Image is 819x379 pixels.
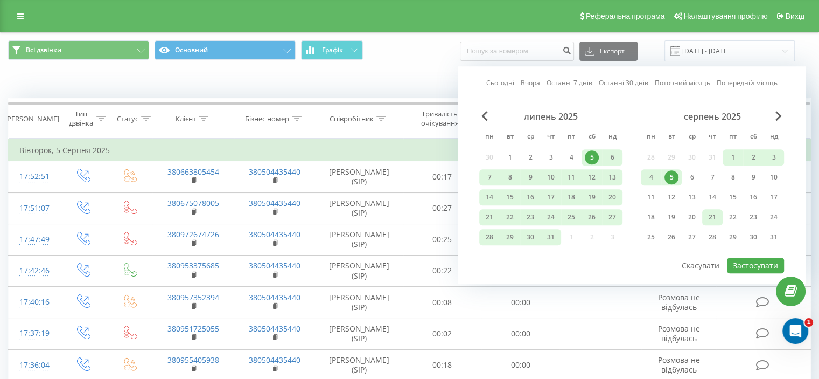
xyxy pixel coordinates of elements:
[316,287,403,318] td: [PERSON_NAME] (SIP)
[767,170,781,184] div: 10
[167,260,219,271] a: 380953375685
[705,190,719,204] div: 14
[167,167,219,177] a: 380663805454
[582,149,602,166] div: сб 5 лип 2025 р.
[19,198,48,219] div: 17:51:07
[764,229,784,245] div: нд 31 серп 2025 р.
[723,189,743,205] div: пт 15 серп 2025 р.
[479,169,500,185] div: пн 7 лип 2025 р.
[641,189,661,205] div: пн 11 серп 2025 р.
[564,210,578,224] div: 25
[585,150,599,164] div: 5
[682,189,702,205] div: ср 13 серп 2025 р.
[167,292,219,302] a: 380957352394
[481,129,498,146] abbr: понеділок
[641,209,661,225] div: пн 18 серп 2025 р.
[782,318,808,344] iframe: Intercom live chat
[764,209,784,225] div: нд 24 серп 2025 р.
[764,189,784,205] div: нд 17 серп 2025 р.
[316,161,403,192] td: [PERSON_NAME] (SIP)
[245,114,289,123] div: Бізнес номер
[522,129,538,146] abbr: середа
[725,129,741,146] abbr: п’ятниця
[544,170,558,184] div: 10
[403,161,481,192] td: 00:17
[602,169,622,185] div: нд 13 лип 2025 р.
[685,190,699,204] div: 13
[658,292,700,312] span: Розмова не відбулась
[403,318,481,349] td: 00:02
[767,230,781,244] div: 31
[486,78,514,88] a: Сьогодні
[541,169,561,185] div: чт 10 лип 2025 р.
[502,129,518,146] abbr: вівторок
[541,229,561,245] div: чт 31 лип 2025 р.
[727,258,784,273] button: Застосувати
[723,169,743,185] div: пт 8 серп 2025 р.
[746,210,760,224] div: 23
[605,170,619,184] div: 13
[503,150,517,164] div: 1
[403,255,481,286] td: 00:22
[661,169,682,185] div: вт 5 серп 2025 р.
[743,149,764,166] div: сб 2 серп 2025 р.
[155,40,296,60] button: Основний
[582,209,602,225] div: сб 26 лип 2025 р.
[19,355,48,376] div: 17:36:04
[330,114,374,123] div: Співробітник
[479,111,622,122] div: липень 2025
[602,189,622,205] div: нд 20 лип 2025 р.
[655,78,710,88] a: Поточний місяць
[723,229,743,245] div: пт 29 серп 2025 р.
[523,210,537,224] div: 23
[604,129,620,146] abbr: неділя
[641,169,661,185] div: пн 4 серп 2025 р.
[743,229,764,245] div: сб 30 серп 2025 р.
[544,210,558,224] div: 24
[658,323,700,343] span: Розмова не відбулась
[685,170,699,184] div: 6
[564,170,578,184] div: 11
[584,129,600,146] abbr: субота
[767,150,781,164] div: 3
[786,12,804,20] span: Вихід
[563,129,579,146] abbr: п’ятниця
[316,224,403,255] td: [PERSON_NAME] (SIP)
[585,190,599,204] div: 19
[316,255,403,286] td: [PERSON_NAME] (SIP)
[544,230,558,244] div: 31
[702,229,723,245] div: чт 28 серп 2025 р.
[520,189,541,205] div: ср 16 лип 2025 р.
[403,287,481,318] td: 00:08
[743,169,764,185] div: сб 9 серп 2025 р.
[503,210,517,224] div: 22
[564,190,578,204] div: 18
[19,323,48,344] div: 17:37:19
[644,230,658,244] div: 25
[249,260,300,271] a: 380504435440
[644,170,658,184] div: 4
[68,109,93,128] div: Тип дзвінка
[403,192,481,224] td: 00:27
[585,170,599,184] div: 12
[684,129,700,146] abbr: середа
[482,230,496,244] div: 28
[500,189,520,205] div: вт 15 лип 2025 р.
[767,190,781,204] div: 17
[664,170,678,184] div: 5
[479,229,500,245] div: пн 28 лип 2025 р.
[561,169,582,185] div: пт 11 лип 2025 р.
[641,111,784,122] div: серпень 2025
[503,230,517,244] div: 29
[561,149,582,166] div: пт 4 лип 2025 р.
[523,230,537,244] div: 30
[704,129,720,146] abbr: четвер
[544,150,558,164] div: 3
[117,114,138,123] div: Статус
[479,189,500,205] div: пн 14 лип 2025 р.
[503,190,517,204] div: 15
[743,189,764,205] div: сб 16 серп 2025 р.
[403,224,481,255] td: 00:25
[745,129,761,146] abbr: субота
[482,170,496,184] div: 7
